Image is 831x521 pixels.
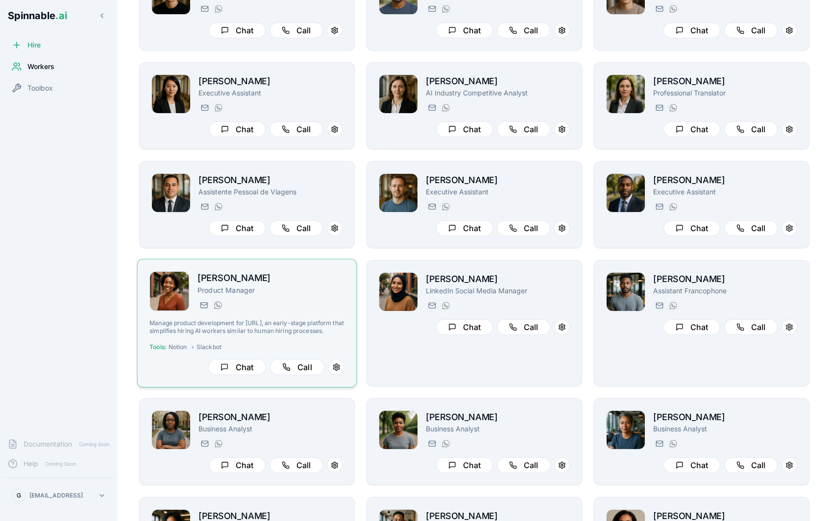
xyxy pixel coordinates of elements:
[669,302,677,309] img: WhatsApp
[669,203,677,211] img: WhatsApp
[379,273,417,311] img: Elena Patterson
[667,201,679,213] button: WhatsApp
[724,457,778,473] button: Call
[653,300,665,311] button: Send email to maxime.dubois@getspinnable.ai
[667,3,679,15] button: WhatsApp
[269,23,323,38] button: Call
[209,220,266,236] button: Chat
[27,40,41,50] span: Hire
[27,62,54,71] span: Workers
[208,359,266,375] button: Chat
[197,271,344,285] h2: [PERSON_NAME]
[270,359,324,375] button: Call
[440,102,451,114] button: WhatsApp
[426,286,570,296] p: LinkedIn Social Media Manager
[215,203,222,211] img: WhatsApp
[212,3,224,15] button: WhatsApp
[191,343,195,351] span: •
[209,121,266,137] button: Chat
[212,438,224,450] button: WhatsApp
[440,3,451,15] button: WhatsApp
[198,201,210,213] button: Send email to lucas.silva@getspinnable.ai
[152,174,190,212] img: Dominic Singh
[269,457,323,473] button: Call
[497,457,550,473] button: Call
[653,102,665,114] button: Send email to lucy.young@getspinnable.ai
[653,201,665,213] button: Send email to deandre.johnson@getspinnable.ai
[724,220,778,236] button: Call
[150,272,189,311] img: Taylor Mitchell
[497,319,550,335] button: Call
[215,5,222,13] img: WhatsApp
[198,173,342,187] h2: [PERSON_NAME]
[436,23,493,38] button: Chat
[653,187,797,197] p: Executive Assistant
[440,438,451,450] button: WhatsApp
[667,102,679,114] button: WhatsApp
[198,102,210,114] button: Send email to toby.moreau@getspinnable.ai
[724,121,778,137] button: Call
[426,424,570,434] p: Business Analyst
[426,410,570,424] h2: [PERSON_NAME]
[497,220,550,236] button: Call
[198,424,342,434] p: Business Analyst
[607,273,645,311] img: Maxime Dubois
[426,300,438,311] button: Send email to elena.patterson@getspinnable.ai
[209,23,266,38] button: Chat
[152,75,190,113] img: Malia Ferreira
[24,439,72,449] span: Documentation
[197,285,344,295] p: Product Manager
[212,299,223,311] button: WhatsApp
[426,201,438,213] button: Send email to john.blackwood@getspinnable.ai
[198,438,210,450] button: Send email to isabella.martinez@getspinnable.ai
[440,300,451,311] button: WhatsApp
[653,286,797,296] p: Assistant Francophone
[269,220,323,236] button: Call
[197,299,209,311] button: Send email to taylor.mitchell@getspinnable.ai
[269,121,323,137] button: Call
[426,438,438,450] button: Send email to emily_richardson@getspinnable.ai
[607,75,645,113] img: Ingrid Gruber
[8,10,67,22] span: Spinnable
[76,440,113,449] span: Coming Soon
[436,220,493,236] button: Chat
[379,174,417,212] img: Julian Petrov
[442,5,450,13] img: WhatsApp
[426,3,438,15] button: Send email to adam.larsen@getspinnable.ai
[214,301,222,309] img: WhatsApp
[24,459,38,469] span: Help
[724,319,778,335] button: Call
[196,343,221,351] span: Slackbot
[663,457,720,473] button: Chat
[17,492,21,499] span: G
[653,438,665,450] button: Send email to isabella.reynolds@getspinnable.ai
[215,440,222,448] img: WhatsApp
[198,410,342,424] h2: [PERSON_NAME]
[607,174,645,212] img: Mateo Andersson
[149,319,344,335] p: Manage product development for [URL], an early-stage platform that simplifies hiring AI workers s...
[653,173,797,187] h2: [PERSON_NAME]
[653,74,797,88] h2: [PERSON_NAME]
[724,23,778,38] button: Call
[667,300,679,311] button: WhatsApp
[653,410,797,424] h2: [PERSON_NAME]
[442,302,450,309] img: WhatsApp
[607,411,645,449] img: Isabella Reynolds
[426,272,570,286] h2: [PERSON_NAME]
[198,3,210,15] button: Send email to duc.goto@getspinnable.ai
[669,104,677,112] img: WhatsApp
[55,10,67,22] span: .ai
[440,201,451,213] button: WhatsApp
[497,23,550,38] button: Call
[212,201,224,213] button: WhatsApp
[29,492,83,499] p: [EMAIL_ADDRESS]
[442,104,450,112] img: WhatsApp
[379,411,417,449] img: Emily Richardson
[152,411,190,449] img: Isabella Martinez
[426,187,570,197] p: Executive Assistant
[442,203,450,211] img: WhatsApp
[663,121,720,137] button: Chat
[426,173,570,187] h2: [PERSON_NAME]
[198,187,342,197] p: Assistente Pessoal de Viagens
[663,23,720,38] button: Chat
